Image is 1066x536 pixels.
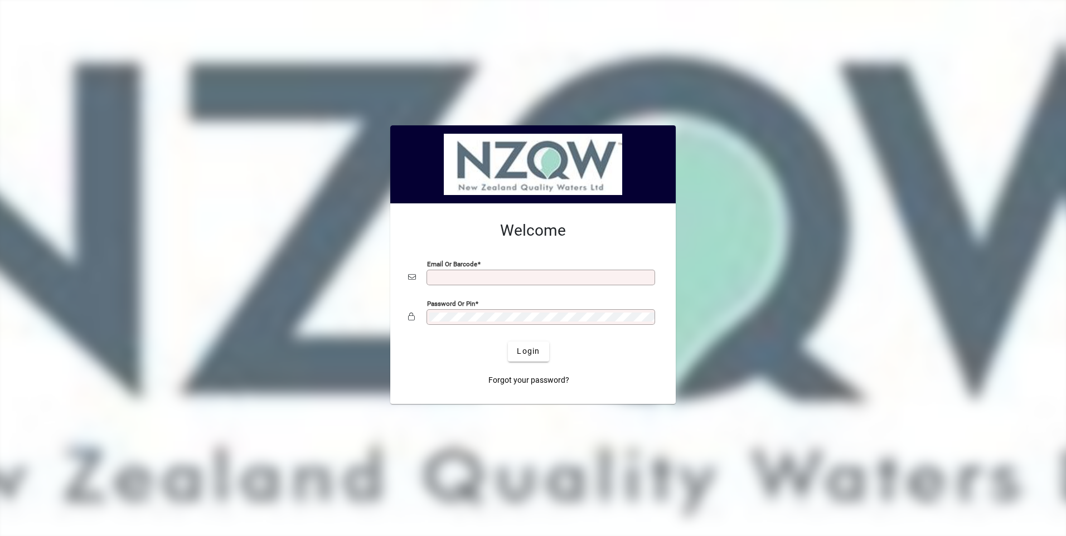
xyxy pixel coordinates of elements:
[427,260,477,267] mat-label: Email or Barcode
[508,342,549,362] button: Login
[408,221,658,240] h2: Welcome
[517,345,540,357] span: Login
[484,371,574,391] a: Forgot your password?
[427,299,475,307] mat-label: Password or Pin
[488,374,569,386] span: Forgot your password?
